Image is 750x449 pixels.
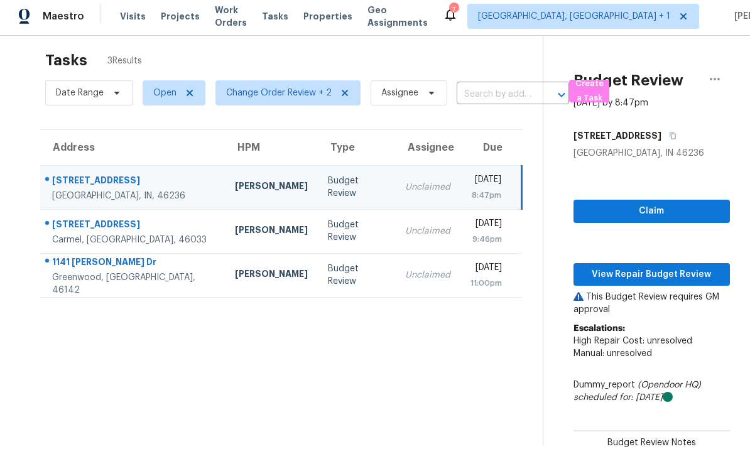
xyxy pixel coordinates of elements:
div: [PERSON_NAME] [235,268,308,283]
th: Address [40,130,225,165]
div: [DATE] [470,217,502,233]
div: [PERSON_NAME] [235,224,308,239]
div: Unclaimed [405,225,450,237]
span: Budget Review Notes [600,436,704,449]
i: (Opendoor HQ) [638,381,701,389]
span: Claim [584,203,720,219]
span: View Repair Budget Review [584,267,720,283]
div: [DATE] [470,173,501,189]
h2: Tasks [45,54,87,67]
button: Create a Task [569,80,609,102]
button: Open [553,86,570,104]
div: [PERSON_NAME] [235,180,308,195]
div: [GEOGRAPHIC_DATA], IN, 46236 [52,190,215,202]
div: 11:00pm [470,277,502,289]
span: Visits [120,10,146,23]
span: Maestro [43,10,84,23]
span: Work Orders [215,4,247,29]
span: [GEOGRAPHIC_DATA], [GEOGRAPHIC_DATA] + 1 [478,10,670,23]
span: Projects [161,10,200,23]
div: Unclaimed [405,181,450,193]
span: Create a Task [575,77,603,105]
button: View Repair Budget Review [573,263,730,286]
span: Geo Assignments [367,4,428,29]
span: Open [153,87,177,99]
div: 1141 [PERSON_NAME] Dr [52,256,215,271]
div: Budget Review [328,175,386,200]
span: Date Range [56,87,104,99]
div: [STREET_ADDRESS] [52,218,215,234]
div: 7 [449,4,458,16]
h5: [STREET_ADDRESS] [573,129,661,142]
th: HPM [225,130,318,165]
div: Carmel, [GEOGRAPHIC_DATA], 46033 [52,234,215,246]
span: Change Order Review + 2 [226,87,332,99]
th: Assignee [395,130,460,165]
div: 9:46pm [470,233,502,246]
div: [STREET_ADDRESS] [52,174,215,190]
span: Manual: unresolved [573,349,652,358]
i: scheduled for: [DATE] [573,393,663,402]
div: [GEOGRAPHIC_DATA], IN 46236 [573,147,730,160]
div: [DATE] [470,261,502,277]
div: Greenwood, [GEOGRAPHIC_DATA], 46142 [52,271,215,296]
span: Assignee [381,87,418,99]
div: Budget Review [328,219,386,244]
div: Unclaimed [405,269,450,281]
div: Dummy_report [573,379,730,404]
p: This Budget Review requires GM approval [573,291,730,316]
div: [DATE] by 8:47pm [573,97,648,109]
th: Type [318,130,396,165]
div: 8:47pm [470,189,501,202]
span: Properties [303,10,352,23]
input: Search by address [457,85,534,104]
button: Copy Address [661,124,678,147]
button: Claim [573,200,730,223]
span: Tasks [262,12,288,21]
th: Due [460,130,521,165]
h2: Budget Review [573,74,683,87]
span: 3 Results [107,55,142,67]
b: Escalations: [573,324,625,333]
div: Budget Review [328,262,386,288]
span: High Repair Cost: unresolved [573,337,692,345]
